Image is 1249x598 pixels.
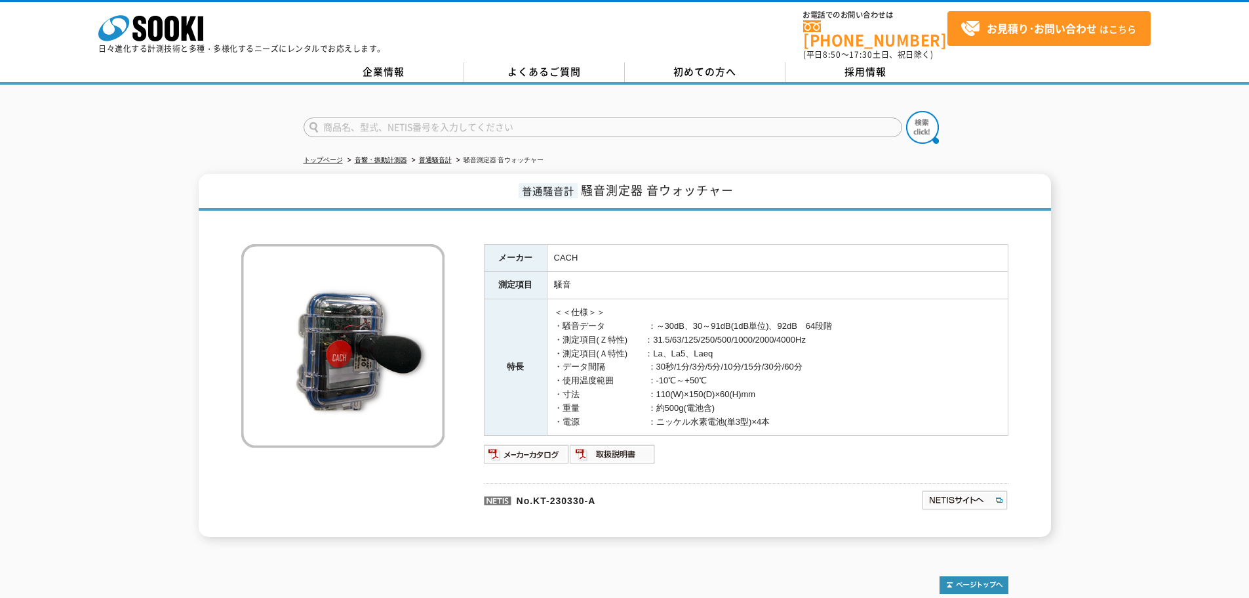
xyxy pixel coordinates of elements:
span: 騒音測定器 音ウォッチャー [581,181,734,199]
th: 特長 [484,299,547,436]
a: お見積り･お問い合わせはこちら [947,11,1151,46]
span: (平日 ～ 土日、祝日除く) [803,49,933,60]
td: ＜＜仕様＞＞ ・騒音データ ：～30dB、30～91dB(1dB単位)、92dB 64段階 ・測定項目(Ｚ特性) ：31.5/63/125/250/500/1000/2000/4000Hz ・測... [547,299,1008,436]
p: 日々進化する計測技術と多種・多様化するニーズにレンタルでお応えします。 [98,45,386,53]
li: 騒音測定器 音ウォッチャー [454,154,544,167]
td: 騒音 [547,272,1008,299]
td: CACH [547,244,1008,272]
strong: お見積り･お問い合わせ [987,20,1097,36]
img: btn_search.png [906,111,939,144]
p: No.KT-230330-A [484,483,795,515]
a: 企業情報 [304,62,464,82]
a: 取扱説明書 [570,453,656,463]
span: お電話でのお問い合わせは [803,11,947,19]
a: 初めての方へ [625,62,785,82]
th: 測定項目 [484,272,547,299]
span: 初めての方へ [673,64,736,79]
a: 普通騒音計 [419,156,452,163]
span: はこちら [961,19,1136,39]
th: メーカー [484,244,547,272]
a: よくあるご質問 [464,62,625,82]
a: 採用情報 [785,62,946,82]
a: トップページ [304,156,343,163]
a: 音響・振動計測器 [355,156,407,163]
span: 8:50 [823,49,841,60]
input: 商品名、型式、NETIS番号を入力してください [304,117,902,137]
img: 取扱説明書 [570,444,656,465]
img: 騒音測定器 音ウォッチャー [241,244,445,448]
img: NETISサイトへ [921,490,1008,511]
span: 普通騒音計 [519,183,578,198]
img: メーカーカタログ [484,444,570,465]
a: メーカーカタログ [484,453,570,463]
span: 17:30 [849,49,873,60]
a: [PHONE_NUMBER] [803,20,947,47]
img: トップページへ [940,576,1008,594]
